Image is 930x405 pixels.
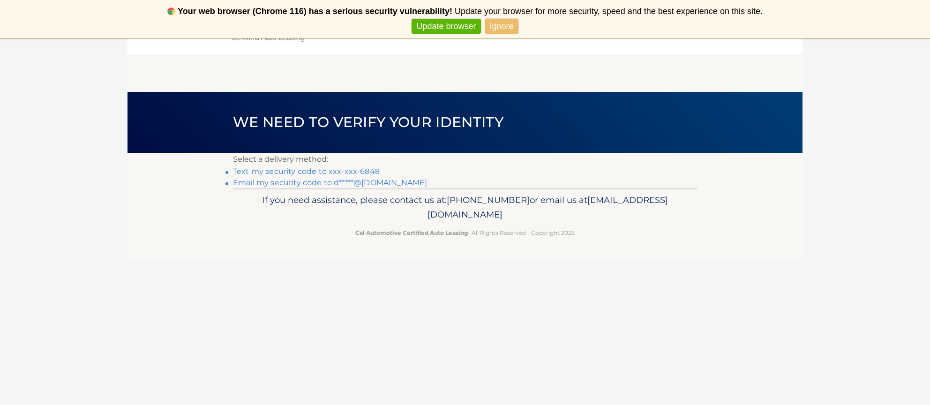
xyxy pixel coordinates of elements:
[233,153,697,166] p: Select a delivery method:
[233,113,503,131] span: We need to verify your identity
[455,7,763,16] span: Update your browser for more security, speed and the best experience on this site.
[233,178,427,187] a: Email my security code to d*****@[DOMAIN_NAME]
[239,193,691,223] p: If you need assistance, please contact us at: or email us at
[178,7,452,16] b: Your web browser (Chrome 116) has a serious security vulnerability!
[239,228,691,238] p: - All Rights Reserved - Copyright 2025
[447,195,530,205] span: [PHONE_NUMBER]
[355,229,468,236] strong: Cal Automotive Certified Auto Leasing
[485,19,518,34] a: Ignore
[412,19,480,34] a: Update browser
[233,167,380,176] a: Text my security code to xxx-xxx-6848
